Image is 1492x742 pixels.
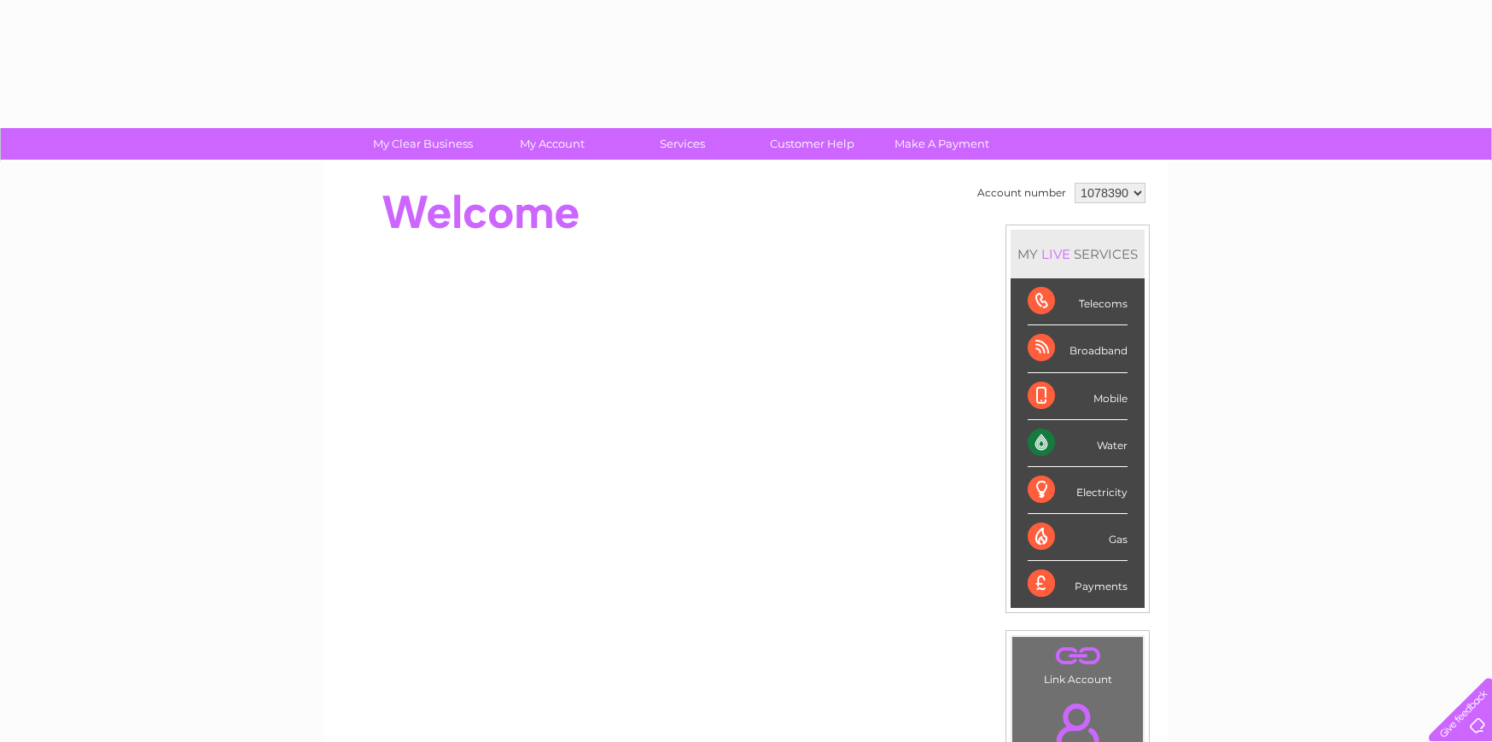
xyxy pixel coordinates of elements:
div: Broadband [1028,325,1128,372]
div: LIVE [1038,246,1074,262]
div: Telecoms [1028,278,1128,325]
a: My Clear Business [353,128,493,160]
div: MY SERVICES [1011,230,1145,278]
a: Make A Payment [871,128,1012,160]
a: Customer Help [742,128,883,160]
a: . [1017,641,1139,671]
a: My Account [482,128,623,160]
a: Services [612,128,753,160]
td: Link Account [1011,636,1144,690]
div: Water [1028,420,1128,467]
div: Payments [1028,561,1128,607]
td: Account number [973,178,1070,207]
div: Electricity [1028,467,1128,514]
div: Gas [1028,514,1128,561]
div: Mobile [1028,373,1128,420]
